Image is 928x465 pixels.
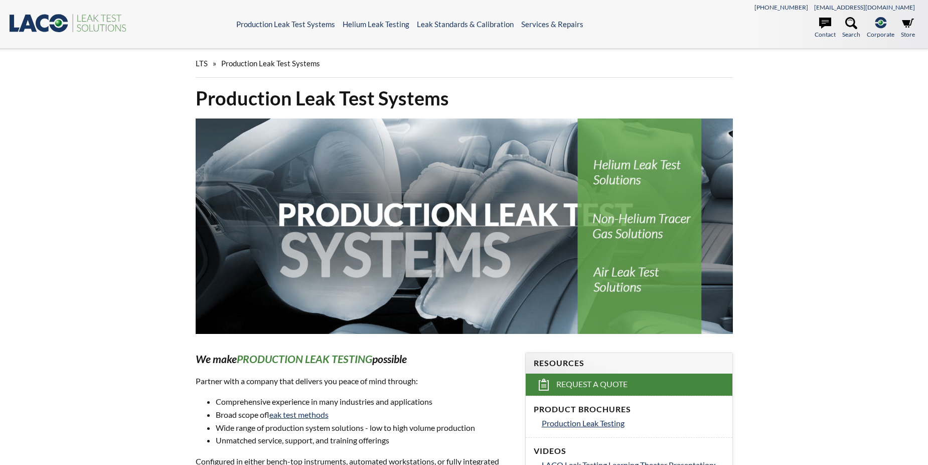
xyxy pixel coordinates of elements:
[196,119,733,333] img: Production Leak Test Systems header
[814,4,915,11] a: [EMAIL_ADDRESS][DOMAIN_NAME]
[236,20,335,29] a: Production Leak Test Systems
[521,20,583,29] a: Services & Repairs
[556,379,628,390] span: Request a Quote
[901,17,915,39] a: Store
[237,353,372,366] strong: PRODUCTION LEAK TESTING
[196,86,733,110] h1: Production Leak Test Systems
[269,410,329,419] a: leak test methods
[542,417,724,430] a: Production Leak Testing
[754,4,808,11] a: [PHONE_NUMBER]
[216,421,513,434] li: Wide range of production system solutions - low to high volume production
[196,49,733,78] div: »
[867,30,894,39] span: Corporate
[534,404,724,415] h4: Product Brochures
[842,17,860,39] a: Search
[196,59,208,68] span: LTS
[216,434,513,447] li: Unmatched service, support, and training offerings
[542,418,625,428] span: Production Leak Testing
[216,395,513,408] li: Comprehensive experience in many industries and applications
[221,59,320,68] span: Production Leak Test Systems
[216,408,513,421] li: Broad scope of
[196,375,513,388] p: Partner with a company that delivers you peace of mind through:
[343,20,409,29] a: Helium Leak Testing
[526,374,732,396] a: Request a Quote
[534,358,724,369] h4: Resources
[534,446,724,456] h4: Videos
[815,17,836,39] a: Contact
[417,20,514,29] a: Leak Standards & Calibration
[196,353,407,366] em: We make possible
